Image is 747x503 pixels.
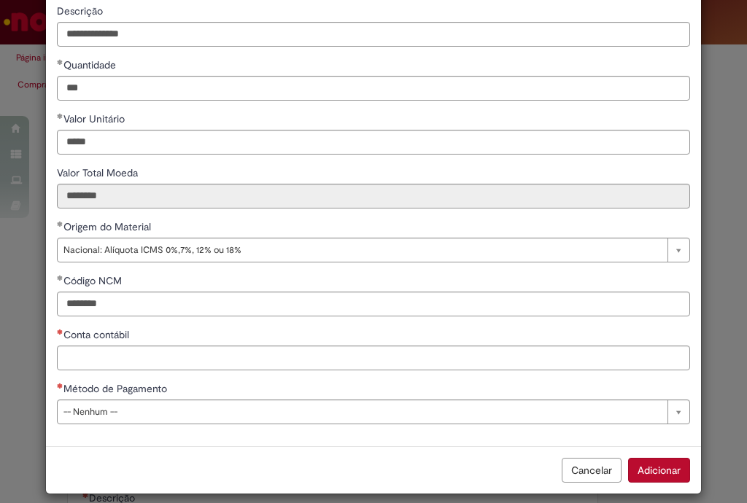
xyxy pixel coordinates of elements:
span: Código NCM [63,274,125,287]
span: Obrigatório Preenchido [57,275,63,281]
span: Necessários [57,329,63,335]
input: Valor Total Moeda [57,184,690,208]
span: Obrigatório Preenchido [57,59,63,65]
span: Quantidade [63,58,119,71]
input: Código NCM [57,292,690,316]
input: Quantidade [57,76,690,101]
span: Conta contábil [63,328,132,341]
span: Valor Unitário [63,112,128,125]
span: Obrigatório Preenchido [57,221,63,227]
span: Origem do Material [63,220,154,233]
input: Valor Unitário [57,130,690,155]
button: Adicionar [628,458,690,483]
span: Nacional: Alíquota ICMS 0%,7%, 12% ou 18% [63,238,660,262]
span: -- Nenhum -- [63,400,660,424]
input: Conta contábil [57,346,690,370]
span: Descrição [57,4,106,17]
button: Cancelar [562,458,622,483]
input: Descrição [57,22,690,47]
span: Método de Pagamento [63,382,170,395]
span: Necessários [57,383,63,389]
span: Somente leitura - Valor Total Moeda [57,166,141,179]
span: Obrigatório Preenchido [57,113,63,119]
